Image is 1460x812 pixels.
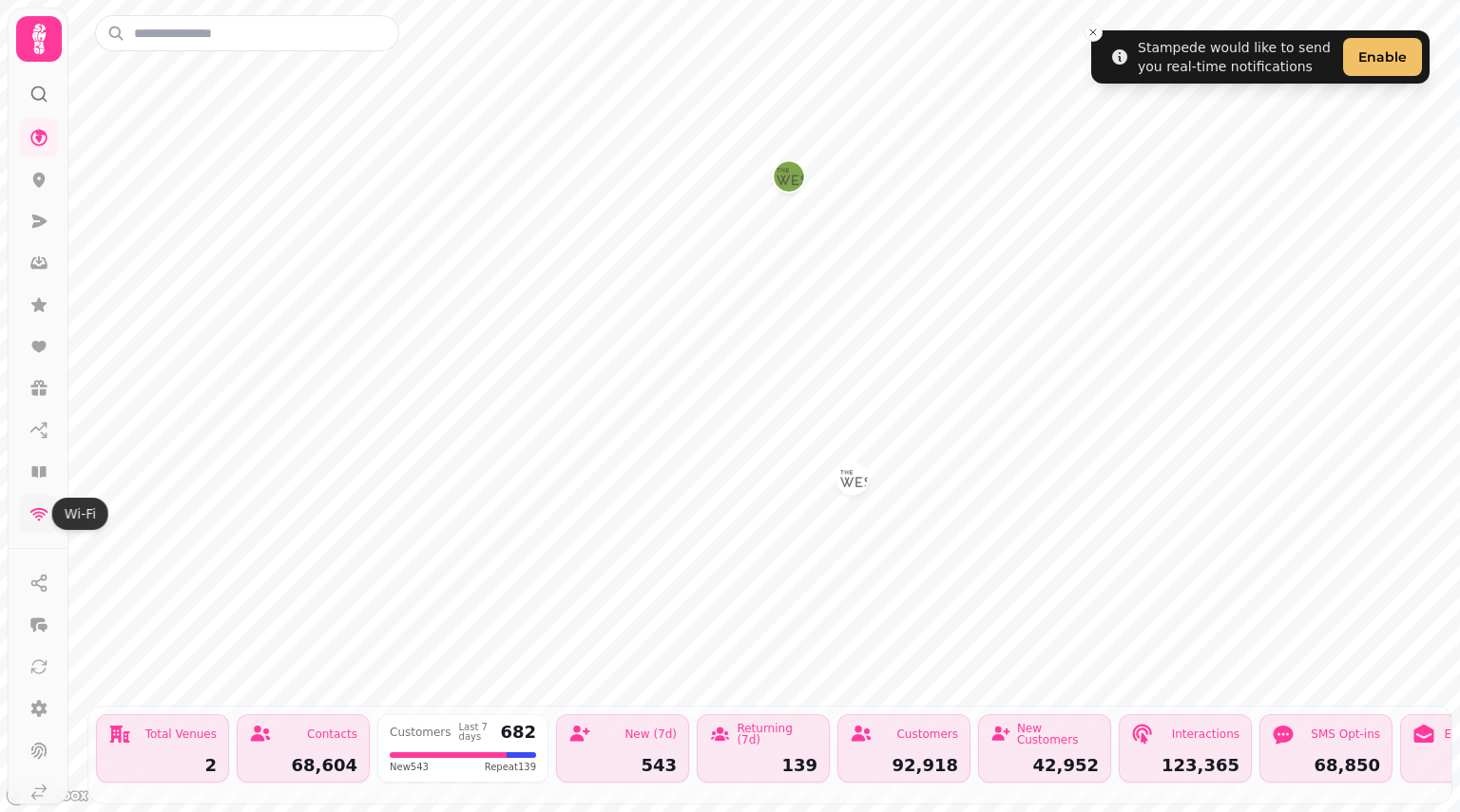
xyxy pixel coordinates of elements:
div: 68,850 [1272,757,1380,774]
div: 123,365 [1131,757,1239,774]
button: The Wesley Camden Town [774,161,804,192]
div: 139 [709,757,817,774]
button: The Wesley Euston [837,463,868,494]
div: 68,604 [249,757,357,774]
div: 543 [568,757,677,774]
a: Mapbox logo [6,784,89,806]
button: Enable [1343,38,1422,76]
button: Close toast [1084,23,1103,42]
div: New (7d) [624,728,677,740]
div: New Customers [1017,723,1099,746]
div: Total Venues [145,728,217,740]
div: Last 7 days [459,723,493,742]
div: 42,952 [990,757,1099,774]
div: Returning (7d) [737,723,817,746]
div: 92,918 [850,757,958,774]
div: Wi-Fi [52,498,108,530]
div: Interactions [1172,728,1239,740]
div: 2 [108,757,217,774]
div: Map marker [774,161,804,198]
div: SMS Opt-ins [1311,728,1380,740]
div: Contacts [307,728,357,740]
div: 682 [500,724,536,741]
div: Map marker [837,463,868,500]
div: Stampede would like to send you real-time notifications [1138,38,1335,76]
div: Customers [896,728,958,740]
span: New 543 [390,760,429,774]
div: Customers [390,727,451,738]
span: Repeat 139 [485,760,536,774]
